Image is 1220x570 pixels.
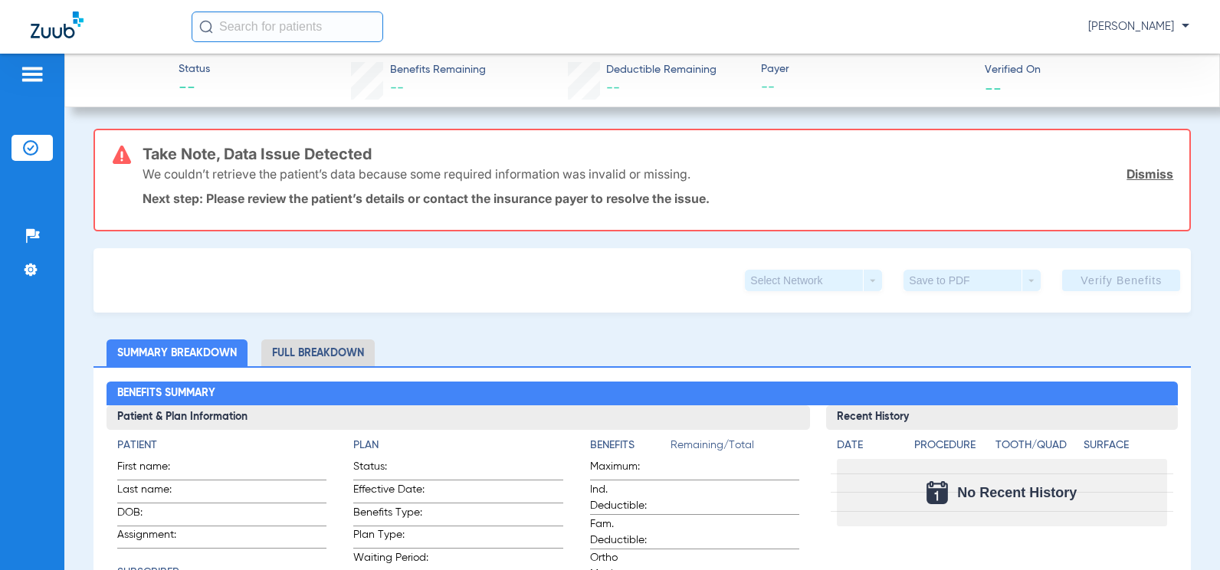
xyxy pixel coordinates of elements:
span: First name: [117,459,192,480]
img: hamburger-icon [20,65,44,84]
span: Deductible Remaining [606,62,717,78]
h3: Recent History [826,405,1178,430]
h2: Benefits Summary [107,382,1178,406]
a: Dismiss [1127,166,1173,182]
span: Benefits Remaining [390,62,486,78]
span: Verified On [985,62,1195,78]
app-breakdown-title: Tooth/Quad [995,437,1079,459]
h4: Plan [353,437,562,454]
img: Search Icon [199,20,213,34]
p: Next step: Please review the patient’s details or contact the insurance payer to resolve the issue. [143,191,1174,206]
h3: Patient & Plan Information [107,405,810,430]
img: Zuub Logo [31,11,84,38]
h4: Procedure [914,437,990,454]
span: Payer [761,61,972,77]
h4: Patient [117,437,326,454]
li: Full Breakdown [261,339,375,366]
img: error-icon [113,146,131,164]
span: [PERSON_NAME] [1088,19,1189,34]
p: We couldn’t retrieve the patient’s data because some required information was invalid or missing. [143,166,690,182]
span: -- [761,78,972,97]
span: Plan Type: [353,527,428,548]
span: -- [606,81,620,95]
span: -- [985,80,1002,96]
span: Remaining/Total [671,437,799,459]
span: Fam. Deductible: [590,516,665,549]
span: Ind. Deductible: [590,482,665,514]
span: Benefits Type: [353,505,428,526]
span: DOB: [117,505,192,526]
app-breakdown-title: Surface [1084,437,1167,459]
app-breakdown-title: Procedure [914,437,990,459]
span: Status: [353,459,428,480]
span: -- [390,81,404,95]
span: Effective Date: [353,482,428,503]
span: Status [179,61,210,77]
span: Assignment: [117,527,192,548]
h4: Tooth/Quad [995,437,1079,454]
app-breakdown-title: Date [837,437,901,459]
span: -- [179,78,210,100]
h3: Take Note, Data Issue Detected [143,146,1174,162]
h4: Surface [1084,437,1167,454]
h4: Date [837,437,901,454]
app-breakdown-title: Benefits [590,437,671,459]
span: Last name: [117,482,192,503]
span: No Recent History [957,485,1077,500]
span: Maximum: [590,459,665,480]
img: Calendar [926,481,948,504]
input: Search for patients [192,11,383,42]
h4: Benefits [590,437,671,454]
li: Summary Breakdown [107,339,248,366]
